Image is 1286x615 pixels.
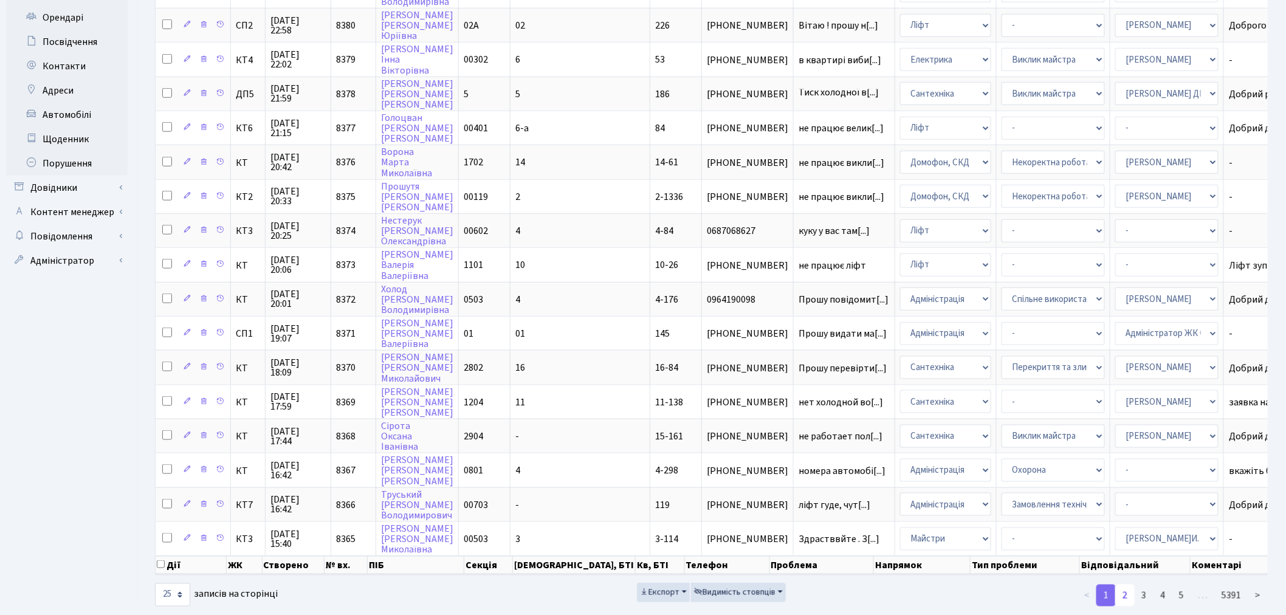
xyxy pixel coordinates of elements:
a: [PERSON_NAME][PERSON_NAME][PERSON_NAME] [381,77,453,111]
span: [DATE] 20:01 [270,289,326,309]
th: [DEMOGRAPHIC_DATA], БТІ [513,556,636,574]
span: 2904 [464,430,483,443]
a: Труський[PERSON_NAME]Володимирович [381,488,453,522]
span: 1204 [464,396,483,409]
span: Видимість стовпців [694,586,775,599]
span: 4 [515,293,520,306]
a: Голоцван[PERSON_NAME][PERSON_NAME] [381,111,453,145]
span: не працює велик[...] [799,122,884,135]
span: [DATE] 20:06 [270,255,326,275]
span: 8365 [336,532,356,546]
a: Порушення [6,151,128,176]
span: [DATE] 20:42 [270,153,326,172]
span: [PHONE_NUMBER] [707,363,788,373]
th: Секція [464,556,513,574]
span: [DATE] 15:40 [270,529,326,549]
span: Здрастввйте . З[...] [799,532,879,546]
span: 2-1336 [655,190,683,204]
span: 1702 [464,156,483,170]
th: Відповідальний [1080,556,1191,574]
span: 00119 [464,190,488,204]
span: не працює ліфт [799,261,890,270]
button: Експорт [637,583,690,602]
a: [PERSON_NAME]ІннаВікторівна [381,43,453,77]
a: ВоронаМартаМиколаївна [381,145,432,179]
span: 8367 [336,464,356,478]
a: Автомобілі [6,103,128,127]
span: КТ3 [236,534,260,544]
select: записів на сторінці [155,583,190,606]
span: 8373 [336,259,356,272]
a: Холод[PERSON_NAME]Володимирівна [381,283,453,317]
span: КТ4 [236,55,260,65]
th: Проблема [770,556,875,574]
span: [DATE] 17:59 [270,392,326,411]
th: ЖК [227,556,263,574]
span: 10-26 [655,259,678,272]
span: 0503 [464,293,483,306]
span: 4-176 [655,293,678,306]
span: 3 [515,532,520,546]
a: СіротаОксанаІванівна [381,419,418,453]
span: [PHONE_NUMBER] [707,500,788,510]
a: [PERSON_NAME][PERSON_NAME][PERSON_NAME] [381,385,453,419]
span: 4 [515,224,520,238]
span: [PHONE_NUMBER] [707,158,788,168]
a: Повідомлення [6,224,128,249]
span: КТ [236,261,260,270]
span: Вітаю ! прошу н[...] [799,19,878,32]
span: 4-298 [655,464,678,478]
a: Нестерук[PERSON_NAME]Олександрівна [381,214,453,248]
span: 16 [515,362,525,375]
span: не працює викли[...] [799,190,884,204]
span: КТ7 [236,500,260,510]
span: КТ [236,295,260,304]
span: СП2 [236,21,260,30]
span: 186 [655,88,670,101]
span: не працює викли[...] [799,156,884,170]
span: 8370 [336,362,356,375]
a: [PERSON_NAME][PERSON_NAME][PERSON_NAME] [381,453,453,487]
button: Видимість стовпців [691,583,786,602]
span: 8380 [336,19,356,32]
span: КТ2 [236,192,260,202]
span: КТ [236,363,260,373]
span: 00503 [464,532,488,546]
th: Створено [263,556,325,574]
a: Адреси [6,78,128,103]
span: [DATE] 19:07 [270,324,326,343]
span: КТ [236,431,260,441]
span: 53 [655,53,665,67]
span: не работает пол[...] [799,430,882,443]
a: Контент менеджер [6,200,128,224]
a: Адміністратор [6,249,128,273]
span: [DATE] 22:02 [270,50,326,69]
a: [PERSON_NAME][PERSON_NAME]Миколайович [381,351,453,385]
span: 0801 [464,464,483,478]
span: 01 [464,327,473,340]
span: ДП5 [236,89,260,99]
span: 8378 [336,88,356,101]
span: 00703 [464,498,488,512]
th: Кв, БТІ [636,556,684,574]
span: 10 [515,259,525,272]
a: 5 [1172,585,1191,606]
span: [PHONE_NUMBER] [707,21,788,30]
th: Телефон [685,556,770,574]
span: [PHONE_NUMBER] [707,397,788,407]
span: 02 [515,19,525,32]
span: 00602 [464,224,488,238]
a: 5391 [1214,585,1248,606]
span: Прошу видати ма[...] [799,327,887,340]
span: 6 [515,53,520,67]
th: Напрямок [874,556,971,574]
span: - [515,498,519,512]
span: 8376 [336,156,356,170]
span: 5 [515,88,520,101]
span: 8368 [336,430,356,443]
a: [PERSON_NAME][PERSON_NAME]Юріївна [381,9,453,43]
span: [PHONE_NUMBER] [707,329,788,338]
th: № вх. [325,556,368,574]
span: в квартирі виби[...] [799,53,881,67]
span: [PHONE_NUMBER] [707,192,788,202]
